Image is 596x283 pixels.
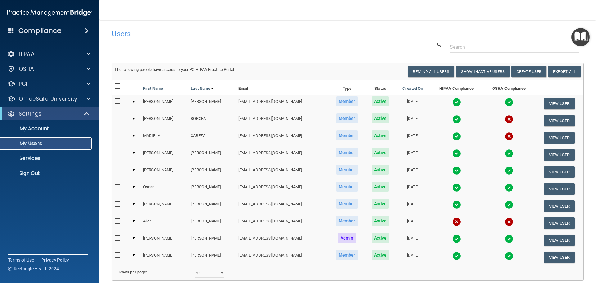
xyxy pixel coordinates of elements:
[7,80,90,88] a: PCI
[236,112,329,129] td: [EMAIL_ADDRESS][DOMAIN_NAME]
[456,66,510,77] button: Show Inactive Users
[188,215,236,232] td: [PERSON_NAME]
[188,180,236,198] td: [PERSON_NAME]
[452,217,461,226] img: cross.ca9f0e7f.svg
[19,50,34,58] p: HIPAA
[112,30,383,38] h4: Users
[505,183,513,192] img: tick.e7d51cea.svg
[188,146,236,163] td: [PERSON_NAME]
[372,216,389,226] span: Active
[188,112,236,129] td: BORCEA
[7,95,90,103] a: OfficeSafe University
[19,65,34,73] p: OSHA
[505,115,513,124] img: cross.ca9f0e7f.svg
[544,252,575,263] button: View User
[430,80,483,95] th: HIPAA Compliance
[395,95,430,112] td: [DATE]
[505,149,513,158] img: tick.e7d51cea.svg
[544,200,575,212] button: View User
[505,166,513,175] img: tick.e7d51cea.svg
[336,182,358,192] span: Member
[452,115,461,124] img: tick.e7d51cea.svg
[141,215,188,232] td: Ailee
[141,198,188,215] td: [PERSON_NAME]
[191,85,214,92] a: Last Name
[119,270,147,274] b: Rows per page:
[336,199,358,209] span: Member
[365,80,395,95] th: Status
[372,113,389,123] span: Active
[372,96,389,106] span: Active
[188,232,236,249] td: [PERSON_NAME]
[372,233,389,243] span: Active
[544,166,575,178] button: View User
[143,85,163,92] a: First Name
[544,115,575,126] button: View User
[395,249,430,266] td: [DATE]
[19,80,27,88] p: PCI
[452,183,461,192] img: tick.e7d51cea.svg
[372,250,389,260] span: Active
[236,95,329,112] td: [EMAIL_ADDRESS][DOMAIN_NAME]
[19,110,42,117] p: Settings
[141,163,188,180] td: [PERSON_NAME]
[452,132,461,141] img: tick.e7d51cea.svg
[236,232,329,249] td: [EMAIL_ADDRESS][DOMAIN_NAME]
[372,148,389,157] span: Active
[505,98,513,107] img: tick.e7d51cea.svg
[372,182,389,192] span: Active
[505,217,513,226] img: cross.ca9f0e7f.svg
[395,180,430,198] td: [DATE]
[505,252,513,260] img: tick.e7d51cea.svg
[236,146,329,163] td: [EMAIL_ADDRESS][DOMAIN_NAME]
[141,232,188,249] td: [PERSON_NAME]
[8,266,59,272] span: Ⓒ Rectangle Health 2024
[544,98,575,109] button: View User
[188,249,236,266] td: [PERSON_NAME]
[544,235,575,246] button: View User
[236,80,329,95] th: Email
[372,165,389,175] span: Active
[450,41,579,53] input: Search
[511,66,546,77] button: Create User
[402,85,423,92] a: Created On
[4,170,89,176] p: Sign Out
[336,130,358,140] span: Member
[336,96,358,106] span: Member
[372,199,389,209] span: Active
[236,215,329,232] td: [EMAIL_ADDRESS][DOMAIN_NAME]
[336,216,358,226] span: Member
[18,26,61,35] h4: Compliance
[141,95,188,112] td: [PERSON_NAME]
[4,140,89,147] p: My Users
[336,165,358,175] span: Member
[395,232,430,249] td: [DATE]
[236,129,329,146] td: [EMAIL_ADDRESS][DOMAIN_NAME]
[4,126,89,132] p: My Account
[236,180,329,198] td: [EMAIL_ADDRESS][DOMAIN_NAME]
[548,66,581,77] a: Export All
[452,200,461,209] img: tick.e7d51cea.svg
[452,149,461,158] img: tick.e7d51cea.svg
[452,98,461,107] img: tick.e7d51cea.svg
[544,183,575,195] button: View User
[41,257,69,263] a: Privacy Policy
[141,180,188,198] td: Oscar
[505,132,513,141] img: cross.ca9f0e7f.svg
[571,28,590,46] button: Open Resource Center
[4,155,89,162] p: Services
[188,95,236,112] td: [PERSON_NAME]
[336,250,358,260] span: Member
[188,129,236,146] td: CABEZA
[483,80,535,95] th: OSHA Compliance
[141,112,188,129] td: [PERSON_NAME]
[395,112,430,129] td: [DATE]
[7,110,90,117] a: Settings
[19,95,77,103] p: OfficeSafe University
[236,249,329,266] td: [EMAIL_ADDRESS][DOMAIN_NAME]
[141,129,188,146] td: MADIELA
[408,66,454,77] button: Remind All Users
[395,129,430,146] td: [DATE]
[7,65,90,73] a: OSHA
[395,163,430,180] td: [DATE]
